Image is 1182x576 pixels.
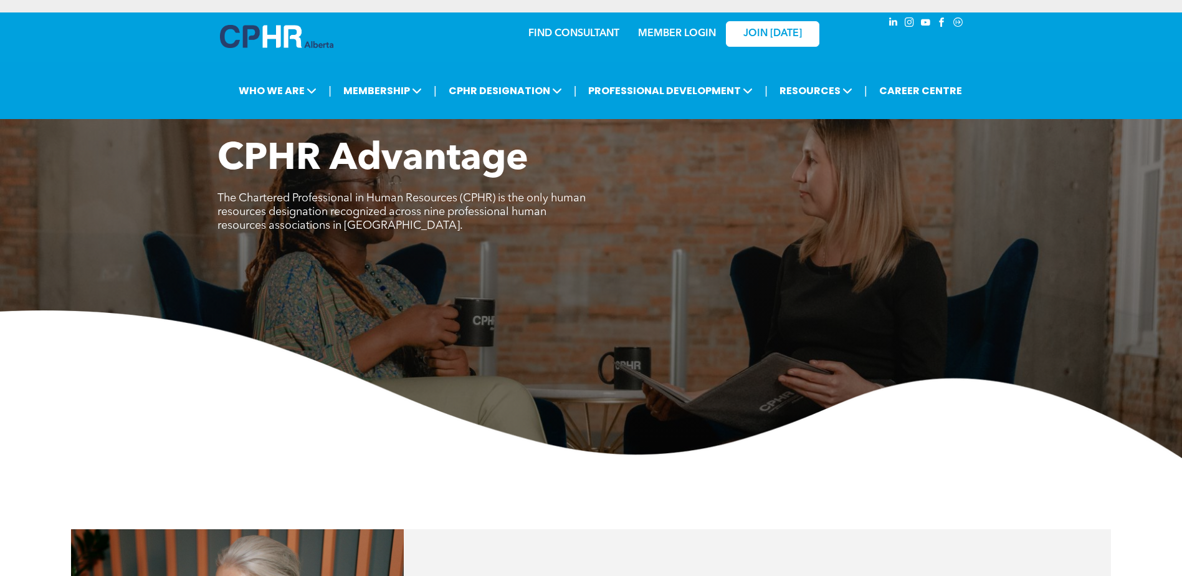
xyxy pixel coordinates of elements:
span: The Chartered Professional in Human Resources (CPHR) is the only human resources designation reco... [217,193,586,231]
a: facebook [935,16,949,32]
span: CPHR DESIGNATION [445,79,566,102]
a: youtube [919,16,933,32]
span: RESOURCES [776,79,856,102]
span: WHO WE ARE [235,79,320,102]
span: PROFESSIONAL DEVELOPMENT [584,79,756,102]
span: JOIN [DATE] [743,28,802,40]
span: MEMBERSHIP [340,79,426,102]
li: | [434,78,437,103]
span: CPHR Advantage [217,141,528,178]
a: FIND CONSULTANT [528,29,619,39]
li: | [574,78,577,103]
li: | [328,78,331,103]
li: | [864,78,867,103]
li: | [765,78,768,103]
a: CAREER CENTRE [875,79,966,102]
a: linkedin [887,16,900,32]
img: A blue and white logo for cp alberta [220,25,333,48]
a: Social network [951,16,965,32]
a: MEMBER LOGIN [638,29,716,39]
a: instagram [903,16,917,32]
a: JOIN [DATE] [726,21,819,47]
